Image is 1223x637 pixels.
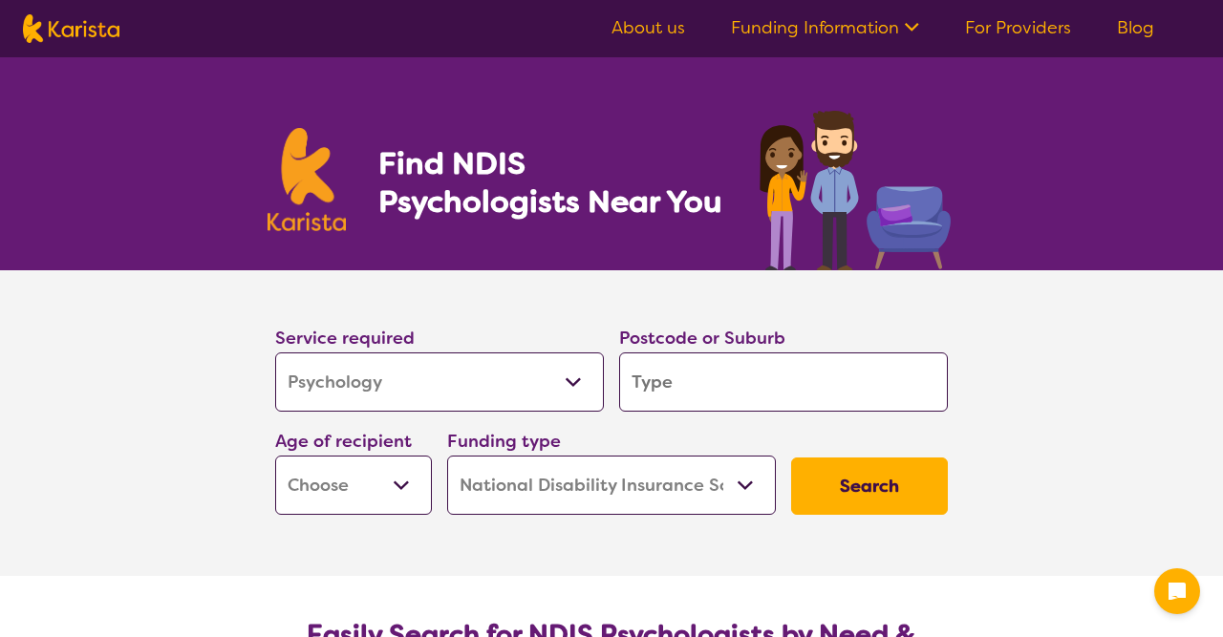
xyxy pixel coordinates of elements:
label: Funding type [447,430,561,453]
label: Service required [275,327,415,350]
img: Karista logo [268,128,346,231]
a: About us [611,16,685,39]
img: psychology [753,103,955,270]
label: Age of recipient [275,430,412,453]
button: Search [791,457,948,515]
a: Funding Information [731,16,919,39]
input: Type [619,352,948,412]
h1: Find NDIS Psychologists Near You [378,144,732,221]
label: Postcode or Suburb [619,327,785,350]
img: Karista logo [23,14,119,43]
a: Blog [1117,16,1154,39]
a: For Providers [965,16,1071,39]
